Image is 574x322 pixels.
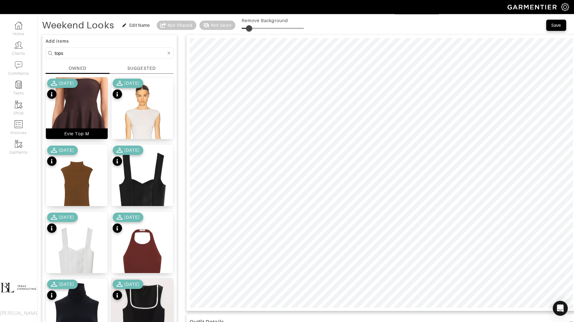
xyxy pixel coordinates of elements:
[69,65,86,71] div: OWNED
[47,280,78,301] div: See product info
[47,213,78,222] div: Purchased date
[15,81,22,89] img: reminder-icon-8004d30b9f0a5d33ae49ab947aed9ed385cf756f9e5892f1edd6e32f2345188e.png
[59,214,74,220] div: [DATE]
[242,17,304,24] div: Remove Background
[113,79,143,100] div: See product info
[15,101,22,108] img: garments-icon-b7da505a4dc4fd61783c78ac3ca0ef83fa9d6f193b1c9dc38574b1d14d53ca28.png
[15,22,22,29] img: dashboard-icon-dbcd8f5a0b271acd01030246c82b418ddd0df26cd7fceb0bd07c9910d44c42f6.png
[113,146,143,155] div: Purchased date
[168,22,193,28] div: Not Shared
[47,213,78,234] div: See product info
[113,280,143,301] div: See product info
[42,22,114,28] div: Weekend Looks
[111,77,173,183] img: details
[15,41,22,49] img: clients-icon-6bae9207a08558b7cb47a8932f037763ab4055f8c8b6bfacd5dc20c3e0201464.png
[129,22,150,28] div: Edit Name
[124,147,140,153] div: [DATE]
[113,146,143,167] div: See product info
[47,280,78,289] div: Purchased date
[15,61,22,69] img: comment-icon-a0a6a9ef722e966f86d9cbdc48e553b5cf19dbc54f86b18d962a5391bc8f6eb6.png
[59,281,74,287] div: [DATE]
[55,49,166,57] input: Search...
[119,22,154,29] button: Edit Name
[124,214,140,220] div: [DATE]
[59,147,74,153] div: [DATE]
[561,3,569,11] img: gear-icon-white-bd11855cb880d31180b6d7d6211b90ccbf57a29d726f0c71d8c61bd08dd39cc2.png
[113,213,143,222] div: Purchased date
[113,79,143,88] div: Purchased date
[124,281,140,287] div: [DATE]
[46,38,174,44] div: Add items
[46,211,108,296] img: details
[64,131,89,137] div: Evie Top M
[124,80,140,86] div: [DATE]
[111,144,173,229] img: details
[46,144,108,229] img: details
[47,146,78,155] div: Purchased date
[113,280,143,289] div: Purchased date
[551,22,561,28] div: Save
[46,77,108,142] img: details
[113,213,143,234] div: See product info
[504,2,561,12] img: garmentier-logo-header-white-b43fb05a5012e4ada735d5af1a66efaba907eab6374d6393d1fbf88cb4ef424d.png
[59,80,74,86] div: [DATE]
[553,301,568,316] div: Open Intercom Messenger
[15,140,22,148] img: garments-icon-b7da505a4dc4fd61783c78ac3ca0ef83fa9d6f193b1c9dc38574b1d14d53ca28.png
[47,79,78,88] div: Purchased date
[211,22,231,28] div: Not Seen
[47,79,78,100] div: See product info
[546,20,566,31] button: Save
[127,65,155,72] div: SUGGESTED
[47,146,78,167] div: See product info
[15,120,22,128] img: orders-icon-0abe47150d42831381b5fb84f609e132dff9fe21cb692f30cb5eec754e2cba89.png
[111,211,173,296] img: details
